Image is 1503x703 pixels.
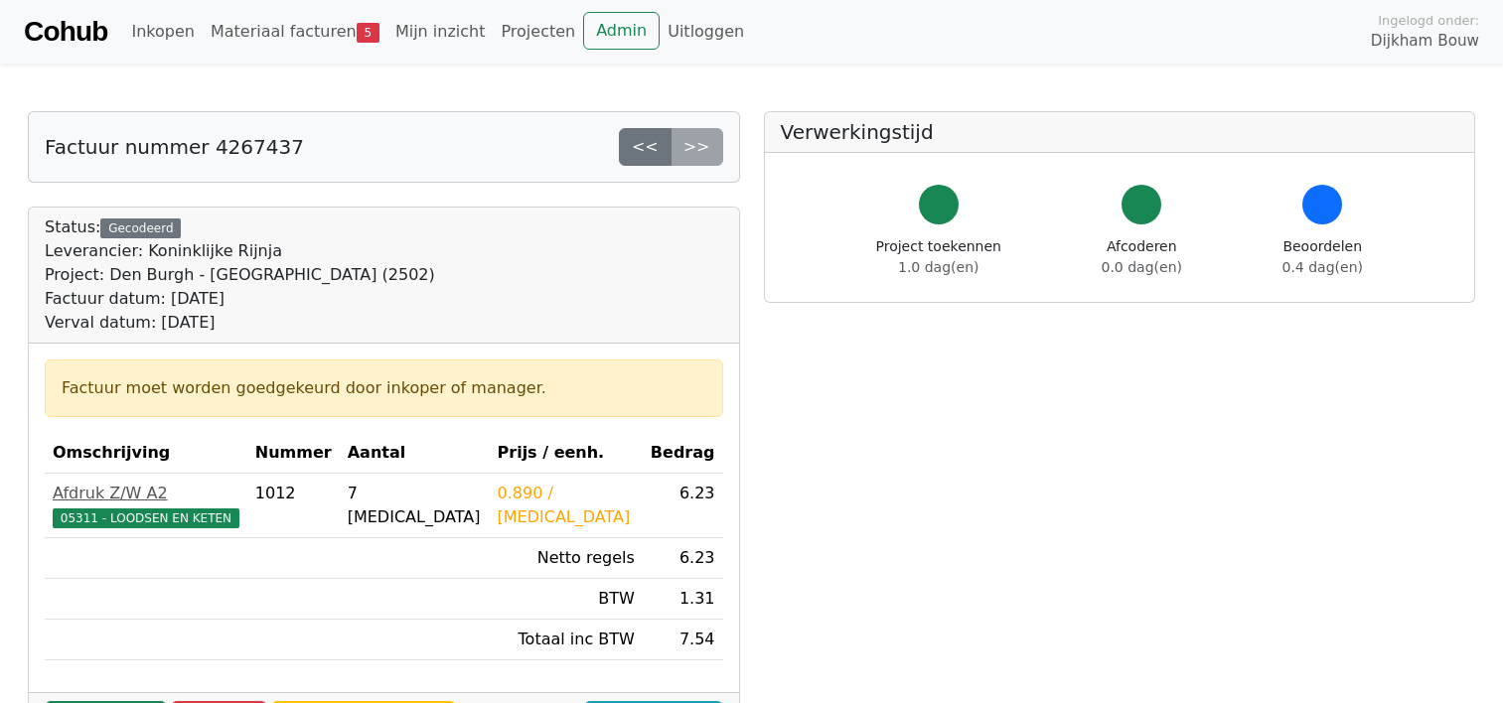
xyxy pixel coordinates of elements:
a: Cohub [24,8,107,56]
td: Totaal inc BTW [490,620,643,660]
td: 6.23 [643,474,723,538]
td: Netto regels [490,538,643,579]
a: Inkopen [123,12,202,52]
div: 0.890 / [MEDICAL_DATA] [498,482,635,529]
div: Verval datum: [DATE] [45,311,435,335]
div: Gecodeerd [100,218,181,238]
div: Project toekennen [876,236,1001,278]
div: Factuur datum: [DATE] [45,287,435,311]
a: Materiaal facturen5 [203,12,387,52]
a: << [619,128,672,166]
td: 1.31 [643,579,723,620]
th: Bedrag [643,433,723,474]
div: Project: Den Burgh - [GEOGRAPHIC_DATA] (2502) [45,263,435,287]
div: Afdruk Z/W A2 [53,482,239,505]
span: 0.4 dag(en) [1282,259,1363,275]
h5: Factuur nummer 4267437 [45,135,304,159]
div: 7 [MEDICAL_DATA] [348,482,482,529]
div: Factuur moet worden goedgekeurd door inkoper of manager. [62,376,706,400]
a: Uitloggen [660,12,752,52]
th: Omschrijving [45,433,247,474]
td: 1012 [247,474,340,538]
div: Leverancier: Koninklijke Rijnja [45,239,435,263]
span: Ingelogd onder: [1378,11,1479,30]
div: Status: [45,215,435,335]
span: 1.0 dag(en) [898,259,978,275]
span: Dijkham Bouw [1371,30,1479,53]
span: 05311 - LOODSEN EN KETEN [53,508,239,528]
h5: Verwerkingstijd [781,120,1459,144]
a: Projecten [493,12,583,52]
th: Aantal [340,433,490,474]
th: Nummer [247,433,340,474]
th: Prijs / eenh. [490,433,643,474]
div: Afcoderen [1102,236,1182,278]
a: Afdruk Z/W A205311 - LOODSEN EN KETEN [53,482,239,529]
span: 0.0 dag(en) [1102,259,1182,275]
td: 6.23 [643,538,723,579]
td: BTW [490,579,643,620]
div: Beoordelen [1282,236,1363,278]
a: Mijn inzicht [387,12,494,52]
a: Admin [583,12,660,50]
span: 5 [357,23,379,43]
td: 7.54 [643,620,723,660]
